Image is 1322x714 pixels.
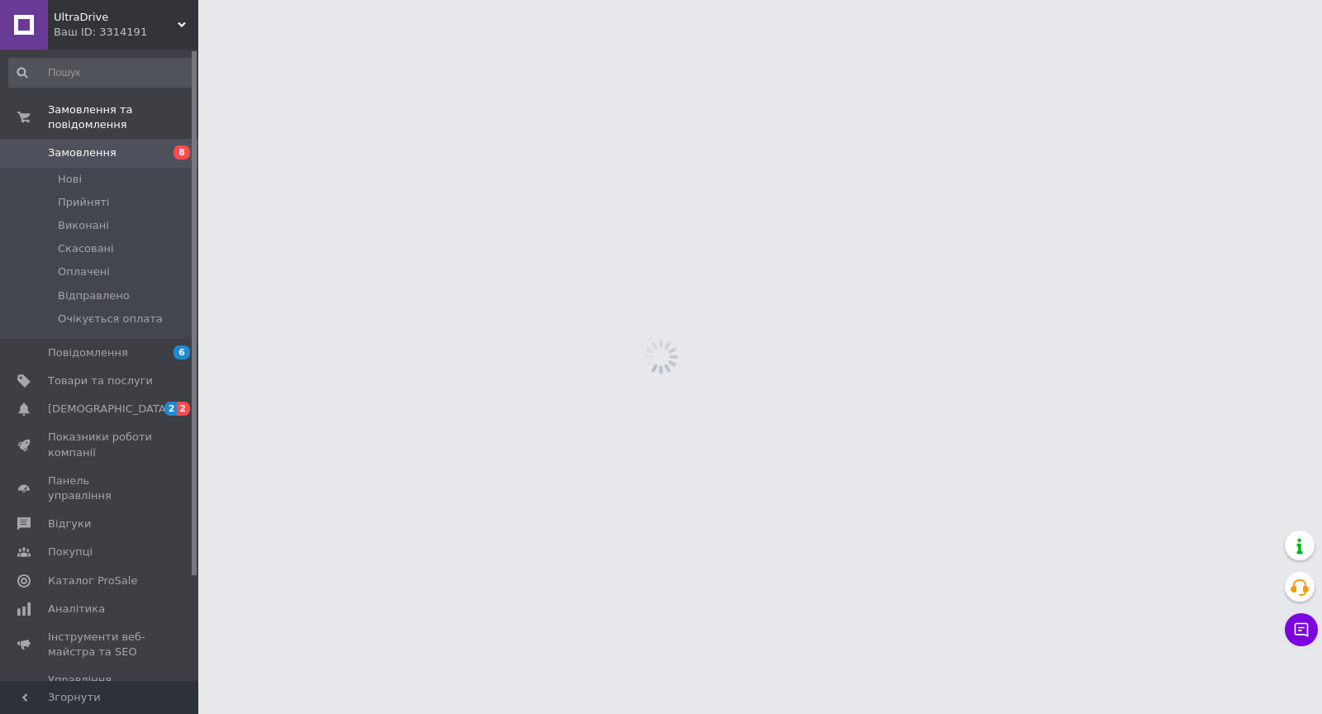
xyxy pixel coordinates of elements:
[58,195,109,210] span: Прийняті
[174,345,190,359] span: 6
[58,264,110,279] span: Оплачені
[48,516,91,531] span: Відгуки
[48,673,153,702] span: Управління сайтом
[48,602,105,616] span: Аналітика
[48,402,170,416] span: [DEMOGRAPHIC_DATA]
[48,145,117,160] span: Замовлення
[48,430,153,459] span: Показники роботи компанії
[48,374,153,388] span: Товари та послуги
[48,345,128,360] span: Повідомлення
[48,574,137,588] span: Каталог ProSale
[48,474,153,503] span: Панель управління
[54,25,198,40] div: Ваш ID: 3314191
[58,218,109,233] span: Виконані
[54,10,178,25] span: UltraDrive
[174,145,190,159] span: 8
[48,630,153,659] span: Інструменти веб-майстра та SEO
[8,58,195,88] input: Пошук
[164,402,178,416] span: 2
[48,545,93,559] span: Покупці
[58,312,163,326] span: Очікується оплата
[48,102,198,132] span: Замовлення та повідомлення
[58,172,82,187] span: Нові
[58,288,130,303] span: Відправлено
[177,402,190,416] span: 2
[1285,613,1318,646] button: Чат з покупцем
[58,241,114,256] span: Скасовані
